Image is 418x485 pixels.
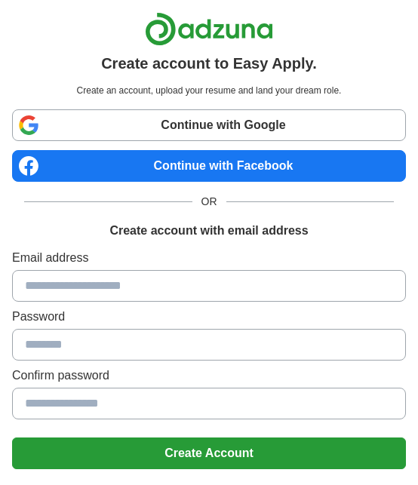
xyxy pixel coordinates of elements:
[12,109,406,141] a: Continue with Google
[15,84,403,97] p: Create an account, upload your resume and land your dream role.
[145,12,273,46] img: Adzuna logo
[12,150,406,182] a: Continue with Facebook
[12,249,406,267] label: Email address
[12,367,406,385] label: Confirm password
[12,437,406,469] button: Create Account
[109,222,308,240] h1: Create account with email address
[101,52,317,75] h1: Create account to Easy Apply.
[12,308,406,326] label: Password
[192,194,226,210] span: OR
